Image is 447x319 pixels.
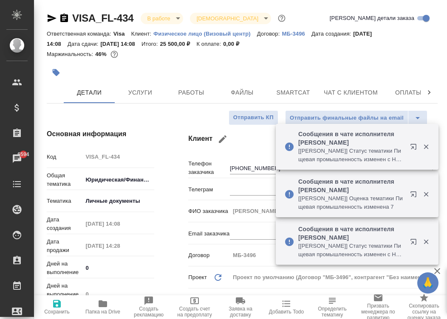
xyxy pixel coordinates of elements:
button: Открыть в новой вкладке [405,186,425,206]
a: МБ-3496 [282,30,311,37]
h4: Основная информация [47,129,154,139]
input: Пустое поле [82,218,154,230]
span: 6594 [12,150,34,159]
p: [[PERSON_NAME]] Статус тематики Пищевая промышленность изменен с Не рекомендован на Рекомендован [298,147,405,164]
span: Отправить КП [233,113,274,123]
p: Итого: [141,41,160,47]
button: Закрыть [417,238,435,246]
button: Добавить Todo [263,295,309,319]
p: Visa [113,31,131,37]
input: Пустое поле [230,249,438,261]
button: Добавить тэг [47,63,65,82]
p: МБ-3496 [282,31,311,37]
span: Оплаты [388,87,429,98]
h4: Клиент [188,129,438,149]
p: [[PERSON_NAME]] Оценка тематики Пищевая промышленность изменена 7 [298,194,405,211]
span: Сохранить [44,309,70,315]
span: Услуги [120,87,161,98]
p: Тематика [47,197,82,205]
button: 11400.00 RUB; [109,49,120,60]
input: Пустое поле [82,240,154,252]
span: Детали [69,87,110,98]
p: Дата продажи [47,238,82,255]
p: 0,00 ₽ [223,41,246,47]
button: Скопировать ссылку для ЯМессенджера [47,13,57,23]
p: Телеграм [188,185,230,194]
p: Договор [188,251,230,260]
input: Пустое поле [82,288,154,300]
p: [[PERSON_NAME]] Статус тематики Пищевая промышленность изменен с Не рекомендован на Рекомендован [298,242,405,259]
button: Сохранить [34,295,80,319]
input: Пустое поле [230,205,438,217]
button: Открыть в новой вкладке [405,233,425,254]
p: Сообщения в чате исполнителя [PERSON_NAME] [298,225,405,242]
p: 46% [95,51,108,57]
button: [DEMOGRAPHIC_DATA] [194,15,261,22]
div: Юридическая/Финансовая [82,173,159,187]
p: Ответственная команда: [47,31,113,37]
p: Дата сдачи: [68,41,100,47]
p: Общая тематика [47,171,82,188]
p: Телефон заказчика [188,159,230,176]
button: Создать счет на предоплату [172,295,218,319]
div: split button [285,110,427,126]
div: В работе [141,13,183,24]
div: Проект по умолчанию (Договор "МБ-3496", контрагент "Без наименования") [230,270,438,285]
span: Создать рекламацию [131,306,167,318]
p: Клиент: [131,31,153,37]
button: Закрыть [417,143,435,151]
button: Создать рекламацию [126,295,172,319]
p: Сообщения в чате исполнителя [PERSON_NAME] [298,130,405,147]
p: Код [47,153,82,161]
p: К оплате: [196,41,223,47]
p: ФИО заказчика [188,207,230,215]
span: Создать счет на предоплату [177,306,212,318]
span: Smartcat [273,87,314,98]
button: Скопировать ссылку [59,13,69,23]
span: Добавить Todo [269,309,304,315]
span: [PERSON_NAME] детали заказа [330,14,414,22]
p: Договор: [257,31,282,37]
button: Открыть в новой вкладке [405,138,425,159]
span: Чат с клиентом [324,87,378,98]
p: Сообщения в чате исполнителя [PERSON_NAME] [298,177,405,194]
button: Закрыть [417,190,435,198]
p: Физическое лицо (Визовый центр) [153,31,257,37]
p: Дата создания: [311,31,353,37]
p: Дней на выполнение (авт.) [47,282,82,307]
a: Физическое лицо (Визовый центр) [153,30,257,37]
p: [DATE] 14:08 [100,41,141,47]
p: Проект [188,273,207,282]
input: ✎ Введи что-нибудь [82,262,154,274]
span: Заявка на доставку [223,306,258,318]
a: VISA_FL-434 [72,12,134,24]
button: Доп статусы указывают на важность/срочность заказа [276,13,287,24]
a: 6594 [2,148,32,169]
button: В работе [145,15,173,22]
input: Пустое поле [82,151,154,163]
button: Отправить финальные файлы на email [285,110,408,126]
button: Папка на Drive [80,295,126,319]
button: Отправить КП [229,110,278,125]
button: Заявка на доставку [218,295,263,319]
span: Папка на Drive [85,309,120,315]
div: Личные документы [82,194,159,208]
span: Файлы [222,87,263,98]
p: 25 500,00 ₽ [160,41,196,47]
span: Отправить финальные файлы на email [290,113,404,123]
p: Маржинальность: [47,51,95,57]
p: Дата создания [47,215,82,232]
div: В работе [190,13,271,24]
p: Дней на выполнение [47,260,82,277]
span: Работы [171,87,212,98]
p: Email заказчика [188,229,230,238]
